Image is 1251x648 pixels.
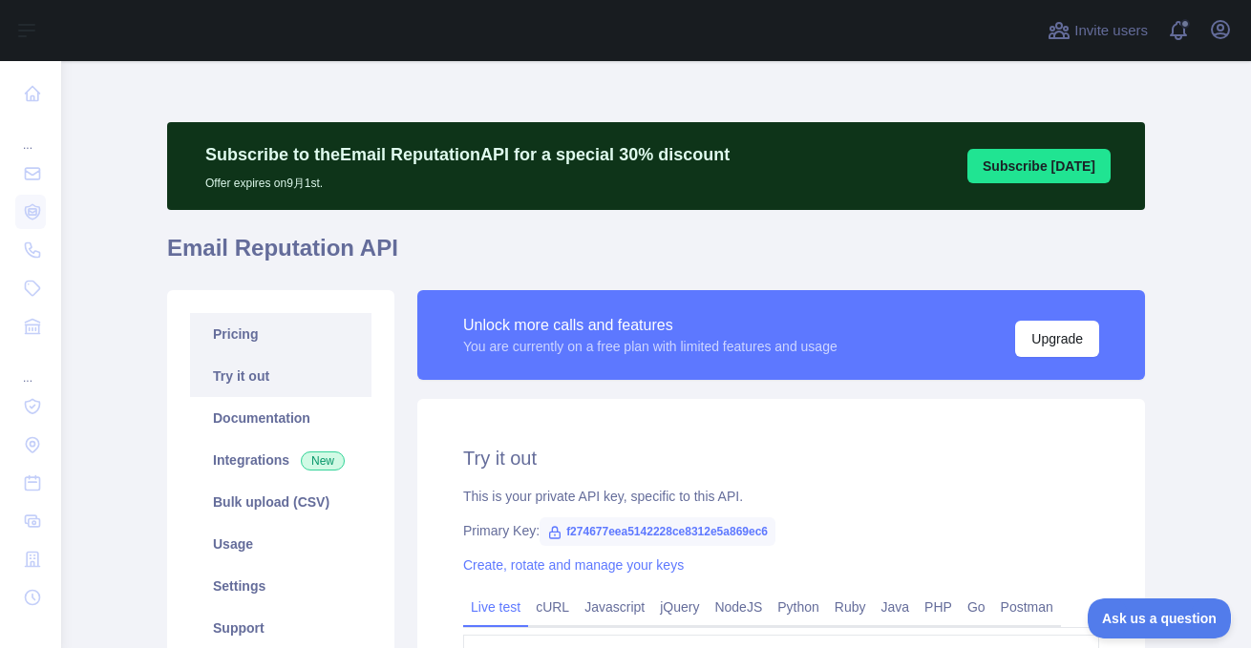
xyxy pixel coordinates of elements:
[463,557,684,573] a: Create, rotate and manage your keys
[528,592,577,622] a: cURL
[190,397,371,439] a: Documentation
[874,592,918,622] a: Java
[463,314,838,337] div: Unlock more calls and features
[463,445,1099,471] h2: Try it out
[190,523,371,565] a: Usage
[1074,20,1148,42] span: Invite users
[463,487,1099,506] div: This is your private API key, specific to this API.
[190,439,371,481] a: Integrations New
[463,521,1099,540] div: Primary Key:
[967,149,1111,183] button: Subscribe [DATE]
[652,592,707,622] a: jQuery
[917,592,960,622] a: PHP
[190,313,371,355] a: Pricing
[540,517,775,546] span: f274677eea5142228ce8312e5a869ec6
[167,233,1145,279] h1: Email Reputation API
[301,451,345,470] span: New
[205,141,730,168] p: Subscribe to the Email Reputation API for a special 30 % discount
[1044,15,1152,46] button: Invite users
[577,592,652,622] a: Javascript
[1015,321,1099,357] button: Upgrade
[463,337,838,356] div: You are currently on a free plan with limited features and usage
[205,168,730,191] p: Offer expires on 9月 1st.
[707,592,770,622] a: NodeJS
[827,592,874,622] a: Ruby
[190,355,371,397] a: Try it out
[770,592,827,622] a: Python
[190,565,371,607] a: Settings
[960,592,993,622] a: Go
[15,347,46,386] div: ...
[1088,598,1232,638] iframe: Toggle Customer Support
[190,481,371,523] a: Bulk upload (CSV)
[993,592,1061,622] a: Postman
[15,115,46,153] div: ...
[463,592,528,622] a: Live test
